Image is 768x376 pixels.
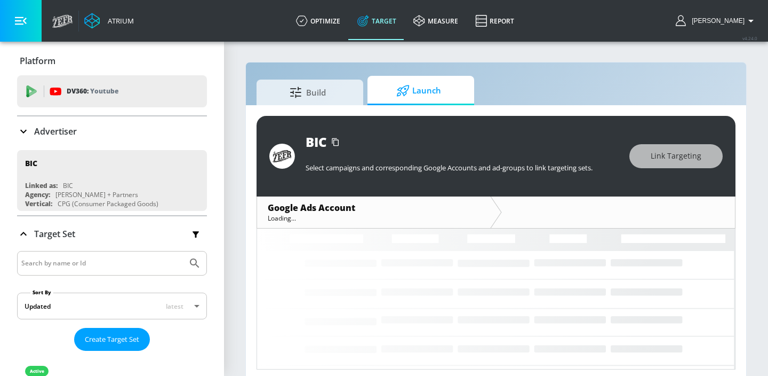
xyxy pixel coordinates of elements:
[17,216,207,252] div: Target Set
[676,14,757,27] button: [PERSON_NAME]
[85,333,139,346] span: Create Target Set
[257,197,490,228] div: Google Ads AccountLoading...
[25,190,50,199] div: Agency:
[30,369,44,374] div: active
[103,16,134,26] div: Atrium
[25,199,52,208] div: Vertical:
[17,46,207,76] div: Platform
[306,163,619,173] p: Select campaigns and corresponding Google Accounts and ad-groups to link targeting sets.
[84,13,134,29] a: Atrium
[63,181,73,190] div: BIC
[20,55,55,67] p: Platform
[25,181,58,190] div: Linked as:
[687,17,745,25] span: login as: anthony.rios@zefr.com
[17,116,207,146] div: Advertiser
[17,150,207,211] div: BICLinked as:BICAgency:[PERSON_NAME] + PartnersVertical:CPG (Consumer Packaged Goods)
[55,190,138,199] div: [PERSON_NAME] + Partners
[30,289,53,296] label: Sort By
[90,85,118,97] p: Youtube
[67,85,118,97] p: DV360:
[405,2,467,40] a: measure
[742,35,757,41] span: v 4.24.0
[378,78,459,104] span: Launch
[25,302,51,311] div: Updated
[306,133,327,151] div: BIC
[34,228,75,240] p: Target Set
[34,126,77,137] p: Advertiser
[25,158,37,168] div: BIC
[166,302,183,311] span: latest
[267,80,348,105] span: Build
[467,2,523,40] a: Report
[58,199,158,208] div: CPG (Consumer Packaged Goods)
[268,202,479,214] div: Google Ads Account
[268,214,479,223] div: Loading...
[349,2,405,40] a: Target
[74,328,150,351] button: Create Target Set
[17,75,207,107] div: DV360: Youtube
[21,256,183,270] input: Search by name or Id
[287,2,349,40] a: optimize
